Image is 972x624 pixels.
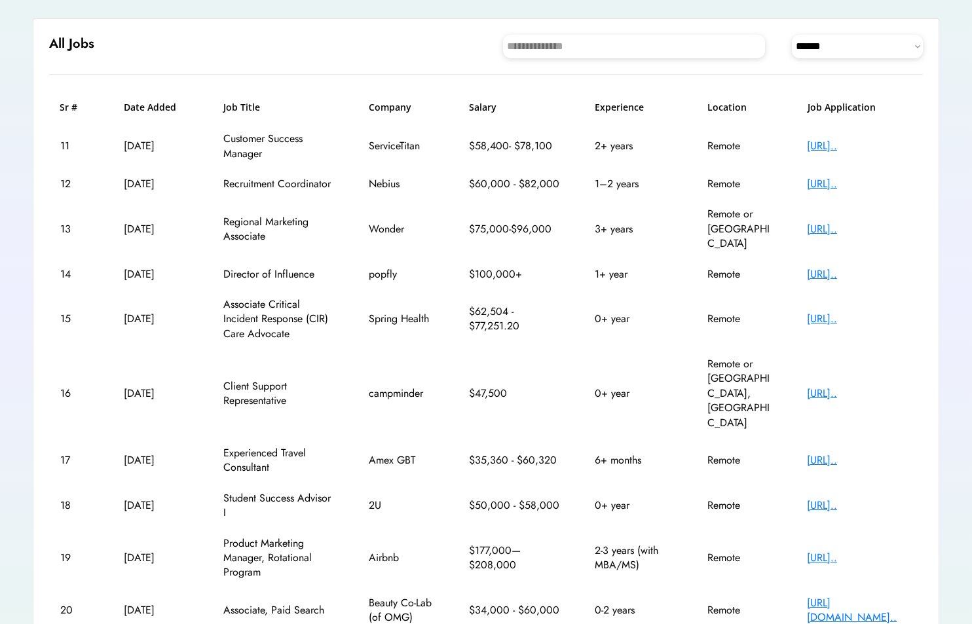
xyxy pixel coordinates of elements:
[707,312,773,326] div: Remote
[707,551,773,565] div: Remote
[124,498,189,513] div: [DATE]
[707,603,773,617] div: Remote
[595,267,673,282] div: 1+ year
[60,222,90,236] div: 13
[469,386,561,401] div: $47,500
[369,498,434,513] div: 2U
[60,139,90,153] div: 11
[807,551,912,565] div: [URL]..
[595,312,673,326] div: 0+ year
[369,177,434,191] div: Nebius
[124,386,189,401] div: [DATE]
[707,101,773,114] h6: Location
[469,101,561,114] h6: Salary
[469,543,561,573] div: $177,000—$208,000
[60,453,90,468] div: 17
[223,491,335,521] div: Student Success Advisor I
[60,177,90,191] div: 12
[807,177,912,191] div: [URL]..
[469,453,561,468] div: $35,360 - $60,320
[707,453,773,468] div: Remote
[707,139,773,153] div: Remote
[60,386,90,401] div: 16
[60,603,90,617] div: 20
[223,379,335,409] div: Client Support Representative
[595,177,673,191] div: 1–2 years
[469,267,561,282] div: $100,000+
[124,453,189,468] div: [DATE]
[469,139,561,153] div: $58,400- $78,100
[223,132,335,161] div: Customer Success Manager
[223,177,335,191] div: Recruitment Coordinator
[124,139,189,153] div: [DATE]
[124,101,189,114] h6: Date Added
[469,603,561,617] div: $34,000 - $60,000
[223,267,335,282] div: Director of Influence
[369,222,434,236] div: Wonder
[469,177,561,191] div: $60,000 - $82,000
[124,267,189,282] div: [DATE]
[707,207,773,251] div: Remote or [GEOGRAPHIC_DATA]
[595,386,673,401] div: 0+ year
[223,101,260,114] h6: Job Title
[707,267,773,282] div: Remote
[369,386,434,401] div: campminder
[469,498,561,513] div: $50,000 - $58,000
[60,551,90,565] div: 19
[807,453,912,468] div: [URL]..
[595,543,673,573] div: 2-3 years (with MBA/MS)
[124,312,189,326] div: [DATE]
[595,222,673,236] div: 3+ years
[369,101,434,114] h6: Company
[807,386,912,401] div: [URL]..
[369,551,434,565] div: Airbnb
[595,139,673,153] div: 2+ years
[369,267,434,282] div: popfly
[808,101,912,114] h6: Job Application
[124,551,189,565] div: [DATE]
[707,498,773,513] div: Remote
[595,101,673,114] h6: Experience
[223,603,335,617] div: Associate, Paid Search
[369,312,434,326] div: Spring Health
[223,215,335,244] div: Regional Marketing Associate
[223,536,335,580] div: Product Marketing Manager, Rotational Program
[369,453,434,468] div: Amex GBT
[124,222,189,236] div: [DATE]
[595,453,673,468] div: 6+ months
[807,498,912,513] div: [URL]..
[707,177,773,191] div: Remote
[60,101,89,114] h6: Sr #
[60,498,90,513] div: 18
[595,603,673,617] div: 0-2 years
[124,603,189,617] div: [DATE]
[807,267,912,282] div: [URL]..
[807,312,912,326] div: [URL]..
[223,297,335,341] div: Associate Critical Incident Response (CIR) Care Advocate
[707,357,773,430] div: Remote or [GEOGRAPHIC_DATA],[GEOGRAPHIC_DATA]
[595,498,673,513] div: 0+ year
[223,446,335,475] div: Experienced Travel Consultant
[469,304,561,334] div: $62,504 - $77,251.20
[369,139,434,153] div: ServiceTitan
[807,222,912,236] div: [URL]..
[60,267,90,282] div: 14
[49,35,94,53] h6: All Jobs
[60,312,90,326] div: 15
[124,177,189,191] div: [DATE]
[807,139,912,153] div: [URL]..
[469,222,561,236] div: $75,000-$96,000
